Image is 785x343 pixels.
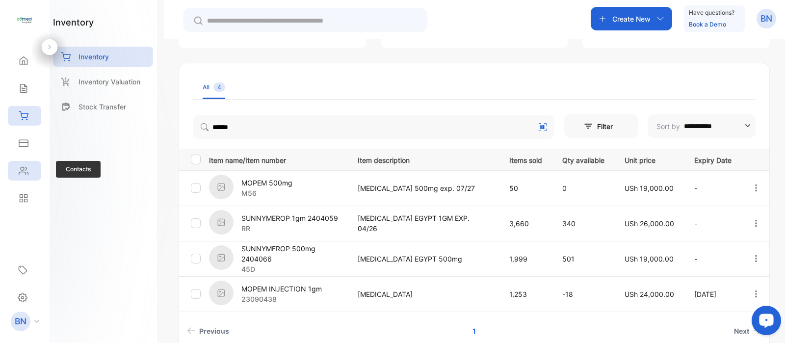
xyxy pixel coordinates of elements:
[241,178,292,188] p: MOPEM 500mg
[183,322,233,340] a: Previous page
[56,161,101,178] span: Contacts
[53,16,94,29] h1: inventory
[730,322,765,340] a: Next page
[241,284,322,294] p: MOPEM INJECTION 1gm
[625,255,674,263] span: USh 19,000.00
[625,290,674,298] span: USh 24,000.00
[509,289,542,299] p: 1,253
[625,153,674,165] p: Unit price
[241,223,338,234] p: RR
[562,289,604,299] p: -18
[509,153,542,165] p: Items sold
[509,254,542,264] p: 1,999
[509,183,542,193] p: 50
[591,7,672,30] button: Create New
[358,183,489,193] p: [MEDICAL_DATA] 500mg exp. 07/27
[562,183,604,193] p: 0
[78,102,126,112] p: Stock Transfer
[358,153,489,165] p: Item description
[241,264,345,274] p: 45D
[358,289,489,299] p: [MEDICAL_DATA]
[358,213,489,234] p: [MEDICAL_DATA] EGYPT 1GM EXP. 04/26
[203,83,225,92] div: All
[757,7,776,30] button: BN
[760,12,772,25] p: BN
[656,121,680,132] p: Sort by
[562,218,604,229] p: 340
[694,218,732,229] p: -
[694,289,732,299] p: [DATE]
[744,302,785,343] iframe: LiveChat chat widget
[15,315,26,328] p: BN
[199,326,229,336] span: Previous
[213,82,225,92] span: 4
[53,97,153,117] a: Stock Transfer
[53,47,153,67] a: Inventory
[209,210,234,235] img: item
[53,72,153,92] a: Inventory Valuation
[209,245,234,270] img: item
[509,218,542,229] p: 3,660
[694,153,732,165] p: Expiry Date
[179,322,769,340] ul: Pagination
[612,14,651,24] p: Create New
[241,294,322,304] p: 23090438
[241,243,345,264] p: SUNNYMEROP 500mg 2404066
[648,114,756,138] button: Sort by
[209,175,234,199] img: item
[562,254,604,264] p: 501
[689,21,726,28] a: Book a Demo
[689,8,734,18] p: Have questions?
[209,153,345,165] p: Item name/Item number
[241,188,292,198] p: M56
[78,77,140,87] p: Inventory Valuation
[461,322,488,340] a: Page 1 is your current page
[694,254,732,264] p: -
[17,13,32,27] img: logo
[625,184,674,192] span: USh 19,000.00
[694,183,732,193] p: -
[209,281,234,305] img: item
[625,219,674,228] span: USh 26,000.00
[562,153,604,165] p: Qty available
[78,52,109,62] p: Inventory
[734,326,749,336] span: Next
[358,254,489,264] p: [MEDICAL_DATA] EGYPT 500mg
[241,213,338,223] p: SUNNYMEROP 1gm 2404059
